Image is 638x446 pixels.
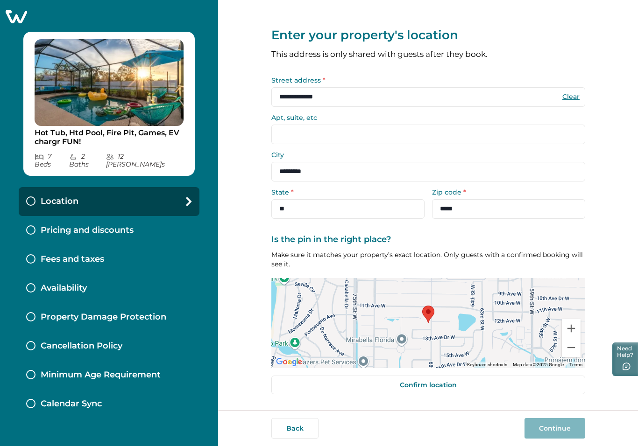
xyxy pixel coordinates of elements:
[41,196,78,207] p: Location
[271,235,580,245] label: Is the pin in the right place?
[274,356,305,368] img: Google
[35,128,184,146] p: Hot Tub, Htd Pool, Fire Pit, Games, EV chargr FUN!
[513,362,564,367] span: Map data ©2025 Google
[41,341,122,351] p: Cancellation Policy
[35,39,184,126] img: propertyImage_Hot Tub, Htd Pool, Fire Pit, Games, EV chargr FUN!
[271,50,585,58] p: This address is only shared with guests after they book.
[562,319,581,338] button: Zoom in
[467,362,507,368] button: Keyboard shortcuts
[41,254,104,265] p: Fees and taxes
[271,152,580,158] label: City
[106,153,184,168] p: 12 [PERSON_NAME] s
[271,114,580,121] label: Apt, suite, etc
[271,77,580,84] label: Street address
[271,418,319,439] button: Back
[271,28,585,43] p: Enter your property's location
[274,356,305,368] a: Open this area in Google Maps (opens a new window)
[562,338,581,357] button: Zoom out
[271,250,585,269] p: Make sure it matches your property’s exact location. Only guests with a confirmed booking will se...
[562,92,581,101] button: Clear
[41,283,87,293] p: Availability
[35,153,69,168] p: 7 Bed s
[271,376,585,394] button: Confirm location
[525,418,585,439] button: Continue
[41,312,166,322] p: Property Damage Protection
[41,225,134,236] p: Pricing and discounts
[41,399,102,409] p: Calendar Sync
[41,370,161,380] p: Minimum Age Requirement
[432,189,580,195] label: Zip code
[69,153,106,168] p: 2 Bath s
[569,362,582,367] a: Terms (opens in new tab)
[271,189,419,195] label: State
